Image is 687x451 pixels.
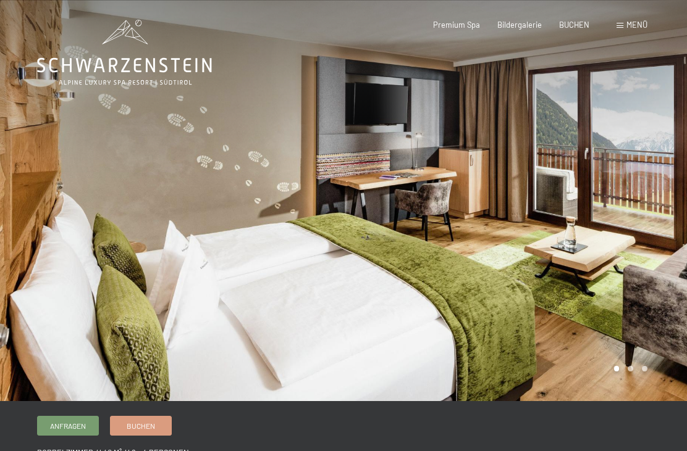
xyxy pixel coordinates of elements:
a: BUCHEN [559,20,589,30]
a: Bildergalerie [497,20,542,30]
a: Buchen [111,416,171,435]
span: Anfragen [50,421,86,431]
span: Buchen [127,421,155,431]
a: Premium Spa [433,20,480,30]
a: Anfragen [38,416,98,435]
span: Menü [626,20,647,30]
